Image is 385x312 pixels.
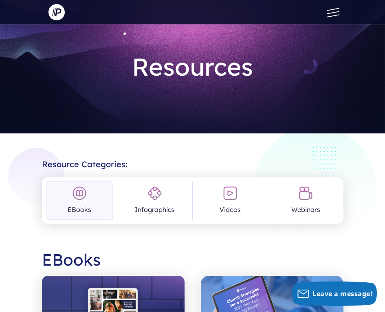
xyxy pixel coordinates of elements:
a: Videos [197,181,264,220]
h2: EBooks [42,243,343,276]
img: Infographics Icon [147,186,162,201]
img: Videos Icon [223,186,238,201]
button: Leave a message! [292,281,377,306]
h1: Resources [48,46,337,88]
img: EBooks Icon [72,186,87,201]
a: Webinars [272,181,339,220]
a: EBooks [46,181,113,220]
span: Leave a message! [312,289,373,298]
img: Webinars Icon [298,186,313,201]
h2: Resource Categories: [42,153,343,169]
a: Infographics [121,181,188,220]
